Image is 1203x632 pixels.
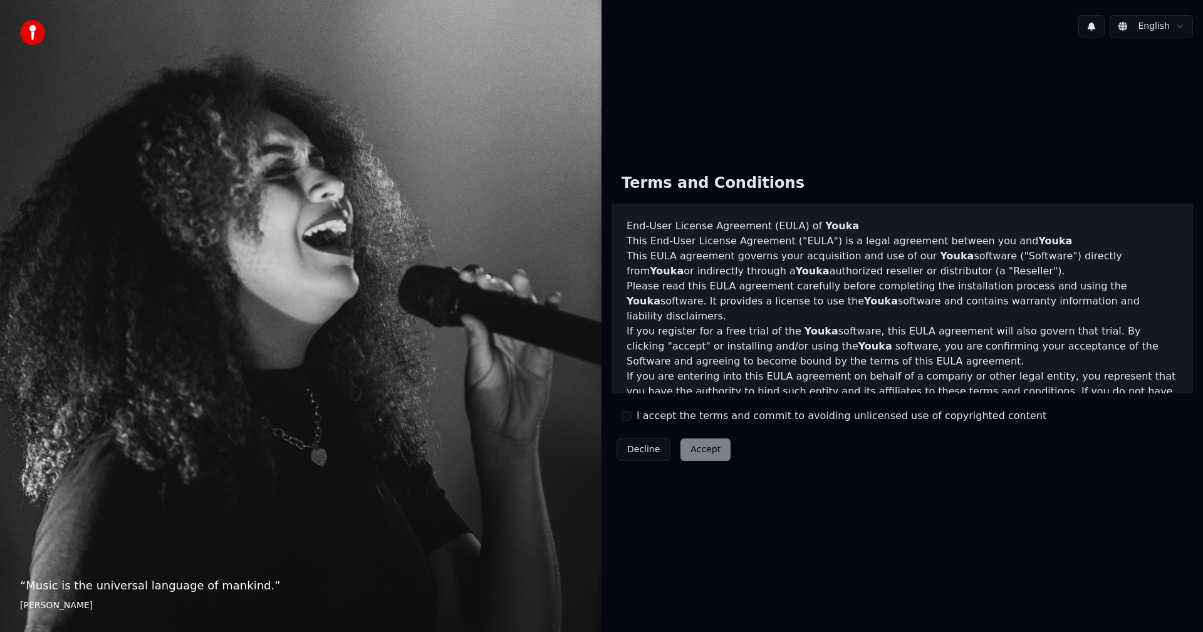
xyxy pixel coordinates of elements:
[940,250,974,262] span: Youka
[858,340,892,352] span: Youka
[864,295,898,307] span: Youka
[1038,235,1072,247] span: Youka
[20,577,581,594] p: “ Music is the universal language of mankind. ”
[805,325,838,337] span: Youka
[20,20,45,45] img: youka
[627,279,1178,324] p: Please read this EULA agreement carefully before completing the installation process and using th...
[612,163,815,204] div: Terms and Conditions
[627,324,1178,369] p: If you register for a free trial of the software, this EULA agreement will also govern that trial...
[20,599,581,612] footer: [PERSON_NAME]
[650,265,684,277] span: Youka
[825,220,859,232] span: Youka
[627,234,1178,249] p: This End-User License Agreement ("EULA") is a legal agreement between you and
[627,295,660,307] span: Youka
[796,265,830,277] span: Youka
[627,219,1178,234] h3: End-User License Agreement (EULA) of
[617,438,670,461] button: Decline
[637,408,1046,423] label: I accept the terms and commit to avoiding unlicensed use of copyrighted content
[627,249,1178,279] p: This EULA agreement governs your acquisition and use of our software ("Software") directly from o...
[627,369,1178,429] p: If you are entering into this EULA agreement on behalf of a company or other legal entity, you re...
